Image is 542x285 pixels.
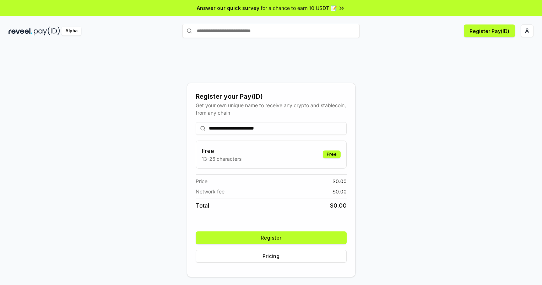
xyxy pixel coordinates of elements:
[332,188,347,195] span: $ 0.00
[197,4,259,12] span: Answer our quick survey
[196,177,207,185] span: Price
[330,201,347,210] span: $ 0.00
[34,27,60,35] img: pay_id
[196,102,347,116] div: Get your own unique name to receive any crypto and stablecoin, from any chain
[9,27,32,35] img: reveel_dark
[196,92,347,102] div: Register your Pay(ID)
[196,231,347,244] button: Register
[464,24,515,37] button: Register Pay(ID)
[196,201,209,210] span: Total
[202,155,242,163] p: 13-25 characters
[61,27,81,35] div: Alpha
[323,150,341,158] div: Free
[202,147,242,155] h3: Free
[332,177,347,185] span: $ 0.00
[196,250,347,263] button: Pricing
[196,188,224,195] span: Network fee
[261,4,337,12] span: for a chance to earn 10 USDT 📝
